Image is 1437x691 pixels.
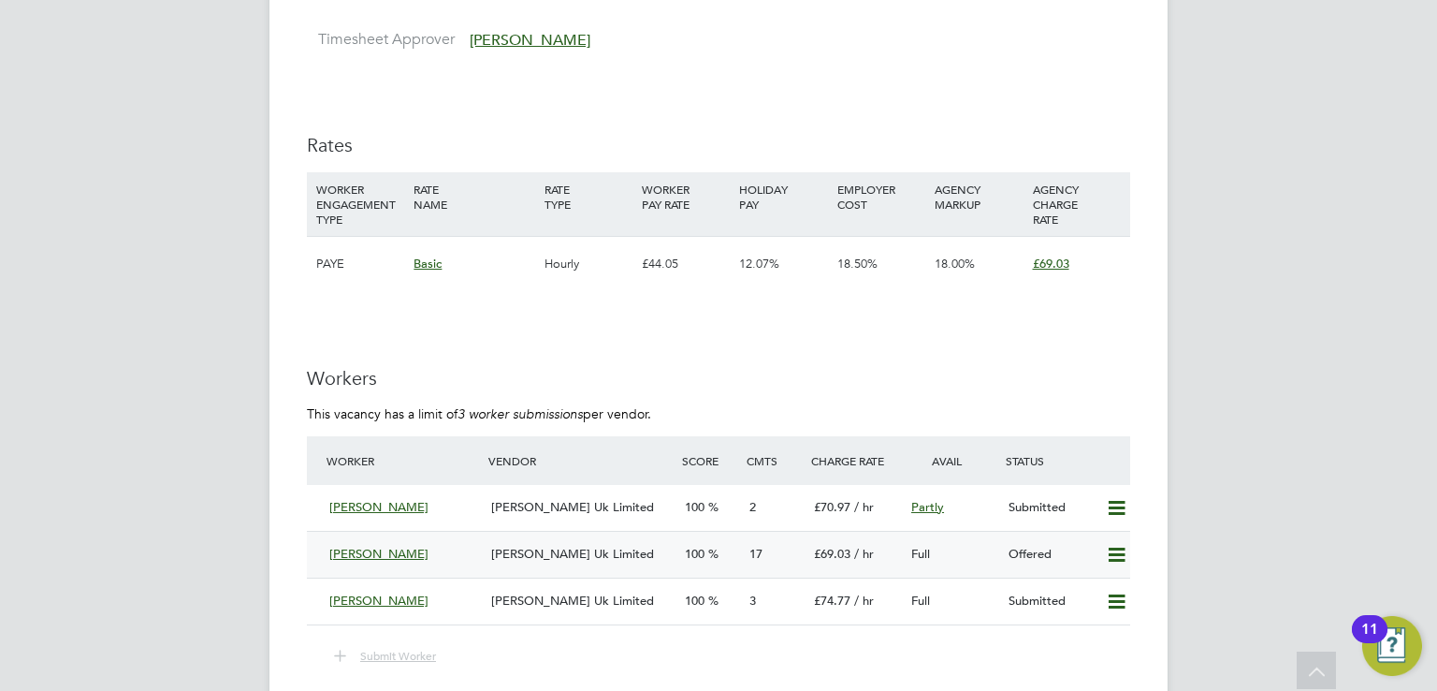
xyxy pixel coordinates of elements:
span: [PERSON_NAME] [329,593,428,609]
span: Full [911,593,930,609]
span: [PERSON_NAME] [329,546,428,562]
div: Status [1001,444,1130,478]
span: Partly [911,499,944,515]
div: AGENCY CHARGE RATE [1028,172,1125,236]
div: HOLIDAY PAY [734,172,832,221]
span: Basic [414,256,442,272]
div: EMPLOYER COST [833,172,930,221]
span: [PERSON_NAME] Uk Limited [491,593,654,609]
div: Cmts [742,444,806,478]
span: [PERSON_NAME] [470,31,590,50]
div: Vendor [484,444,677,478]
p: This vacancy has a limit of per vendor. [307,405,1130,422]
label: Timesheet Approver [307,30,455,50]
h3: Rates [307,133,1130,157]
span: 100 [685,499,704,515]
div: 11 [1361,629,1378,654]
h3: Workers [307,366,1130,390]
div: WORKER ENGAGEMENT TYPE [312,172,409,236]
span: / hr [854,499,874,515]
span: / hr [854,546,874,562]
span: 12.07% [739,256,779,272]
span: £69.03 [814,546,850,562]
span: £69.03 [1033,256,1069,272]
span: 3 [749,593,756,609]
div: Offered [1001,539,1098,570]
span: 18.50% [837,256,878,272]
span: 100 [685,546,704,562]
div: RATE TYPE [540,172,637,221]
span: 17 [749,546,762,562]
span: [PERSON_NAME] [329,499,428,515]
span: 18.00% [935,256,975,272]
em: 3 worker submissions [457,405,583,422]
button: Open Resource Center, 11 new notifications [1362,616,1422,676]
span: 2 [749,499,756,515]
div: WORKER PAY RATE [637,172,734,221]
span: 100 [685,593,704,609]
div: Score [677,444,742,478]
div: Worker [322,444,484,478]
div: RATE NAME [409,172,539,221]
div: AGENCY MARKUP [930,172,1027,221]
span: £74.77 [814,593,850,609]
span: / hr [854,593,874,609]
button: Submit Worker [321,644,451,669]
div: £44.05 [637,237,734,291]
div: Submitted [1001,493,1098,523]
span: Submit Worker [360,648,436,663]
span: [PERSON_NAME] Uk Limited [491,546,654,562]
div: Hourly [540,237,637,291]
span: £70.97 [814,499,850,515]
div: Charge Rate [806,444,904,478]
div: Submitted [1001,586,1098,617]
div: Avail [904,444,1001,478]
span: Full [911,546,930,562]
div: PAYE [312,237,409,291]
span: [PERSON_NAME] Uk Limited [491,499,654,515]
